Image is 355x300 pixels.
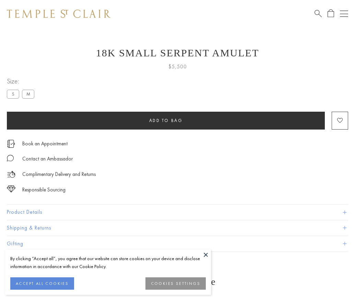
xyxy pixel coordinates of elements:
div: Responsible Sourcing [22,186,66,194]
span: Size: [7,76,37,87]
a: Book an Appointment [22,140,68,147]
button: Shipping & Returns [7,220,348,236]
div: By clicking “Accept all”, you agree that our website can store cookies on your device and disclos... [10,255,206,270]
img: Temple St. Clair [7,10,110,18]
img: MessageIcon-01_2.svg [7,155,14,162]
p: Complimentary Delivery and Returns [22,170,96,179]
button: ACCEPT ALL COOKIES [10,277,74,290]
img: icon_appointment.svg [7,140,15,148]
div: Contact an Ambassador [22,155,73,163]
img: icon_sourcing.svg [7,186,15,192]
span: $5,500 [168,62,187,71]
a: Search [315,9,322,18]
button: Product Details [7,204,348,220]
span: Add to bag [149,118,183,123]
button: COOKIES SETTINGS [145,277,206,290]
button: Open navigation [340,10,348,18]
h1: 18K Small Serpent Amulet [7,47,348,59]
button: Gifting [7,236,348,252]
a: Open Shopping Bag [328,9,334,18]
button: Add to bag [7,112,325,130]
label: M [22,90,34,98]
label: S [7,90,19,98]
img: icon_delivery.svg [7,170,15,179]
